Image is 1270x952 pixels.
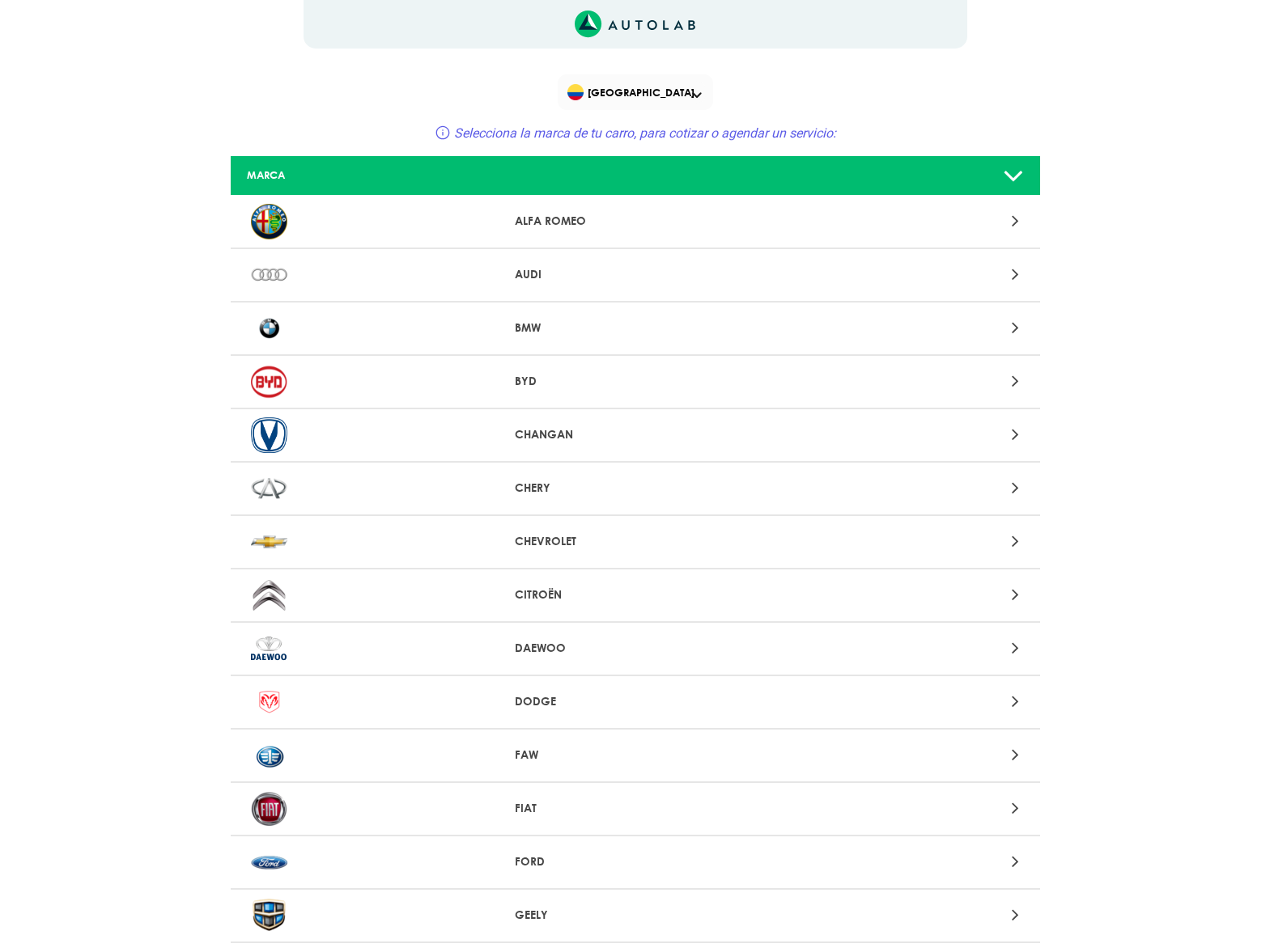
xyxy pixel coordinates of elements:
p: BMW [515,319,755,336]
img: ALFA ROMEO [251,204,287,239]
p: CITROËN [515,586,755,603]
p: ALFA ROMEO [515,213,755,230]
p: FORD [515,853,755,870]
a: Link al sitio de autolab [575,15,695,31]
p: DODGE [515,693,755,710]
a: MARCA [231,156,1040,196]
p: DAEWOO [515,640,755,657]
img: FAW [251,738,287,773]
span: Selecciona la marca de tu carro, para cotizar o agendar un servicio: [454,125,836,141]
img: DODGE [251,684,287,720]
img: FORD [251,844,287,880]
span: [GEOGRAPHIC_DATA] [567,81,706,104]
p: BYD [515,373,755,390]
img: CHEVROLET [251,524,287,560]
p: CHEVROLET [515,533,755,550]
p: CHERY [515,480,755,497]
img: Flag of COLOMBIA [567,84,584,100]
p: CHANGAN [515,426,755,443]
img: CHANGAN [251,417,287,453]
img: CHERY [251,471,287,506]
img: DAEWOO [251,631,287,666]
p: AUDI [515,266,755,283]
p: FAW [515,747,755,764]
p: GEELY [515,907,755,924]
p: FIAT [515,800,755,817]
div: MARCA [235,167,502,183]
img: BMW [251,311,287,346]
img: CITROËN [251,578,287,613]
img: FIAT [251,791,287,827]
img: GEELY [251,898,287,933]
img: AUDI [251,257,287,293]
div: Flag of COLOMBIA[GEOGRAPHIC_DATA] [558,74,713,110]
img: BYD [251,364,287,400]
